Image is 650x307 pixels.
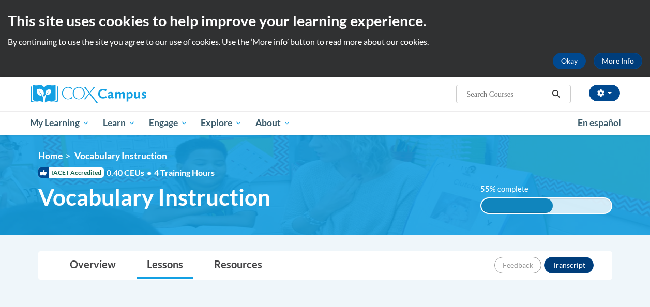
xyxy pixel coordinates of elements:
[589,85,620,101] button: Account Settings
[249,111,297,135] a: About
[74,150,167,161] span: Vocabulary Instruction
[24,111,97,135] a: My Learning
[571,112,628,134] a: En español
[96,111,142,135] a: Learn
[194,111,249,135] a: Explore
[553,53,586,69] button: Okay
[137,252,193,279] a: Lessons
[8,10,642,31] h2: This site uses cookies to help improve your learning experience.
[494,257,541,273] button: Feedback
[30,117,89,129] span: My Learning
[142,111,194,135] a: Engage
[31,85,146,103] img: Cox Campus
[59,252,126,279] a: Overview
[23,111,628,135] div: Main menu
[31,85,217,103] a: Cox Campus
[578,117,621,128] span: En español
[465,88,548,100] input: Search Courses
[548,88,564,100] button: Search
[147,167,152,177] span: •
[481,198,553,213] div: 55% complete
[154,167,215,177] span: 4 Training Hours
[38,183,270,211] span: Vocabulary Instruction
[201,117,242,129] span: Explore
[103,117,135,129] span: Learn
[204,252,273,279] a: Resources
[107,167,154,178] span: 0.40 CEUs
[544,257,594,273] button: Transcript
[480,183,540,195] label: 55% complete
[8,36,642,48] p: By continuing to use the site you agree to our use of cookies. Use the ‘More info’ button to read...
[38,150,63,161] a: Home
[594,53,642,69] a: More Info
[149,117,188,129] span: Engage
[255,117,291,129] span: About
[38,167,104,178] span: IACET Accredited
